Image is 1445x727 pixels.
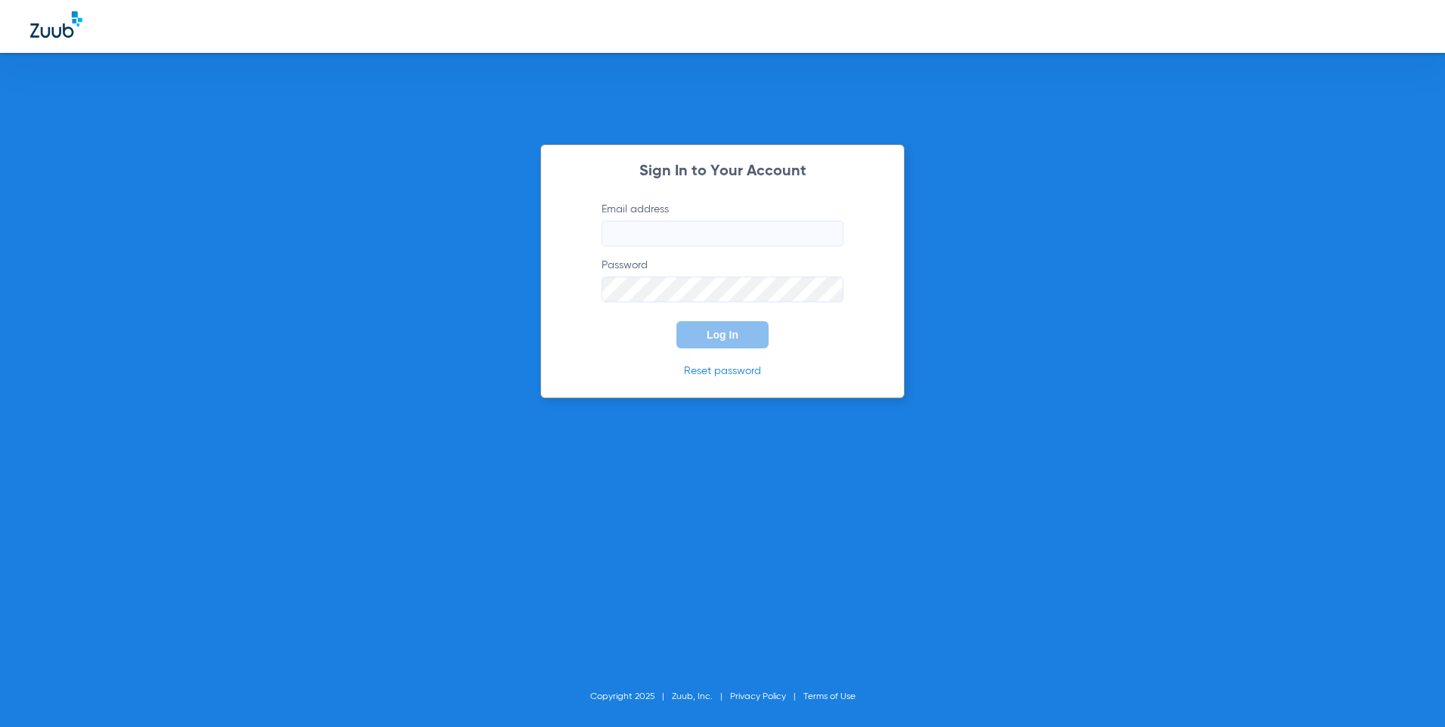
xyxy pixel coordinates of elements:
[579,164,866,179] h2: Sign In to Your Account
[730,692,786,701] a: Privacy Policy
[602,221,843,246] input: Email address
[684,366,761,376] a: Reset password
[672,689,730,704] li: Zuub, Inc.
[602,202,843,246] label: Email address
[590,689,672,704] li: Copyright 2025
[30,11,82,38] img: Zuub Logo
[707,329,738,341] span: Log In
[602,258,843,302] label: Password
[602,277,843,302] input: Password
[676,321,769,348] button: Log In
[1369,654,1445,727] iframe: Chat Widget
[803,692,856,701] a: Terms of Use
